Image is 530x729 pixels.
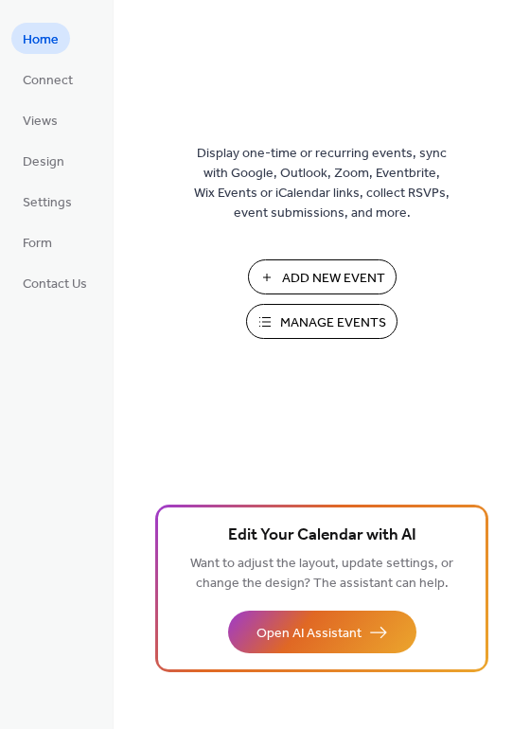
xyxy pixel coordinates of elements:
span: Design [23,152,64,172]
span: Form [23,234,52,254]
span: Want to adjust the layout, update settings, or change the design? The assistant can help. [190,551,453,596]
button: Open AI Assistant [228,611,416,653]
a: Connect [11,63,84,95]
button: Add New Event [248,259,397,294]
span: Add New Event [282,269,385,289]
a: Contact Us [11,267,98,298]
a: Design [11,145,76,176]
span: Views [23,112,58,132]
span: Settings [23,193,72,213]
span: Home [23,30,59,50]
span: Connect [23,71,73,91]
span: Open AI Assistant [256,624,362,644]
a: Home [11,23,70,54]
a: Views [11,104,69,135]
a: Settings [11,186,83,217]
span: Manage Events [280,313,386,333]
button: Manage Events [246,304,397,339]
span: Edit Your Calendar with AI [228,523,416,549]
span: Display one-time or recurring events, sync with Google, Outlook, Zoom, Eventbrite, Wix Events or ... [194,144,450,223]
a: Form [11,226,63,258]
span: Contact Us [23,275,87,294]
